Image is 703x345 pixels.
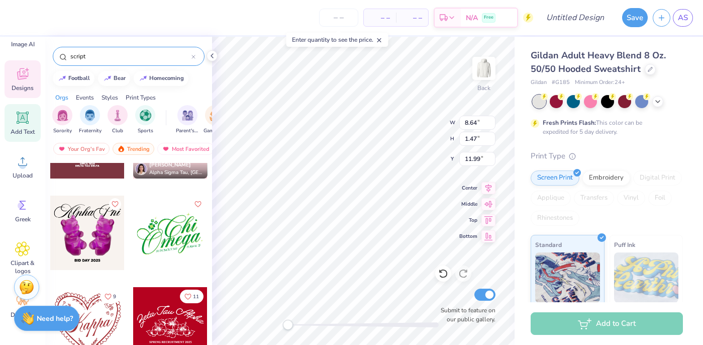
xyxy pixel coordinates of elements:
div: Applique [531,191,571,206]
span: 9 [113,294,116,299]
img: Sports Image [140,110,151,121]
div: Trending [113,143,154,155]
img: most_fav.gif [58,145,66,152]
button: filter button [135,105,155,135]
span: Fraternity [79,127,102,135]
div: Your Org's Fav [53,143,110,155]
img: trend_line.gif [58,75,66,81]
div: filter for Parent's Weekend [176,105,199,135]
span: Game Day [204,127,227,135]
span: Puff Ink [614,239,635,250]
div: Most Favorited [157,143,214,155]
button: filter button [108,105,128,135]
div: Enter quantity to see the price. [286,33,388,47]
span: Add Text [11,128,35,136]
span: Gildan [531,78,547,87]
strong: Need help? [37,314,73,323]
span: Clipart & logos [6,259,39,275]
div: Print Types [126,93,156,102]
span: Sports [138,127,153,135]
div: filter for Game Day [204,105,227,135]
span: Decorate [11,311,35,319]
div: Rhinestones [531,211,579,226]
strong: Fresh Prints Flash: [543,119,596,127]
button: filter button [176,105,199,135]
label: Submit to feature on our public gallery. [435,306,495,324]
div: Back [477,83,490,93]
span: AS [678,12,688,24]
img: trending.gif [117,145,125,152]
button: Like [100,290,121,303]
div: Foil [648,191,672,206]
span: Alpha Sigma Tau, [GEOGRAPHIC_DATA] [149,169,204,177]
span: N/A [466,13,478,23]
div: homecoming [149,75,184,81]
a: AS [673,9,693,27]
div: Transfers [574,191,614,206]
div: bear [114,75,126,81]
img: Back [474,58,494,78]
div: Embroidery [582,170,630,186]
button: filter button [79,105,102,135]
span: Designs [12,84,34,92]
input: – – [319,9,358,27]
div: filter for Sorority [52,105,72,135]
div: Events [76,93,94,102]
span: Gildan Adult Heavy Blend 8 Oz. 50/50 Hooded Sweatshirt [531,49,666,75]
input: Untitled Design [538,8,612,28]
button: Like [109,198,121,210]
div: Styles [102,93,118,102]
span: Standard [535,239,562,250]
span: Greek [15,215,31,223]
div: football [68,75,90,81]
span: Upload [13,171,33,180]
div: Screen Print [531,170,579,186]
span: Center [459,184,477,192]
span: Top [459,216,477,224]
button: football [53,71,94,86]
span: Minimum Order: 24 + [575,78,625,87]
button: Save [622,8,648,27]
img: Game Day Image [210,110,221,121]
span: # G185 [552,78,570,87]
img: trend_line.gif [139,75,147,81]
div: filter for Sports [135,105,155,135]
div: Vinyl [617,191,645,206]
div: filter for Fraternity [79,105,102,135]
div: This color can be expedited for 5 day delivery. [543,118,666,136]
div: Orgs [55,93,68,102]
img: most_fav.gif [162,145,170,152]
img: Puff Ink [614,252,679,303]
input: Try "Alpha" [69,51,191,61]
img: Fraternity Image [84,110,95,121]
img: Sorority Image [57,110,68,121]
button: filter button [204,105,227,135]
div: Print Type [531,150,683,162]
button: Like [192,198,204,210]
span: Image AI [11,40,35,48]
button: bear [98,71,130,86]
span: Free [484,14,493,21]
span: Bottom [459,232,477,240]
span: Middle [459,200,477,208]
span: Sorority [53,127,72,135]
span: – – [370,13,390,23]
button: homecoming [134,71,188,86]
img: Club Image [112,110,123,121]
span: Parent's Weekend [176,127,199,135]
img: Standard [535,252,600,303]
span: – – [402,13,422,23]
button: filter button [52,105,72,135]
img: Parent's Weekend Image [182,110,193,121]
span: 11 [193,294,199,299]
span: Club [112,127,123,135]
button: Like [180,290,204,303]
div: Digital Print [633,170,682,186]
div: Accessibility label [283,320,293,330]
div: filter for Club [108,105,128,135]
span: [PERSON_NAME] [149,161,191,168]
img: trend_line.gif [104,75,112,81]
